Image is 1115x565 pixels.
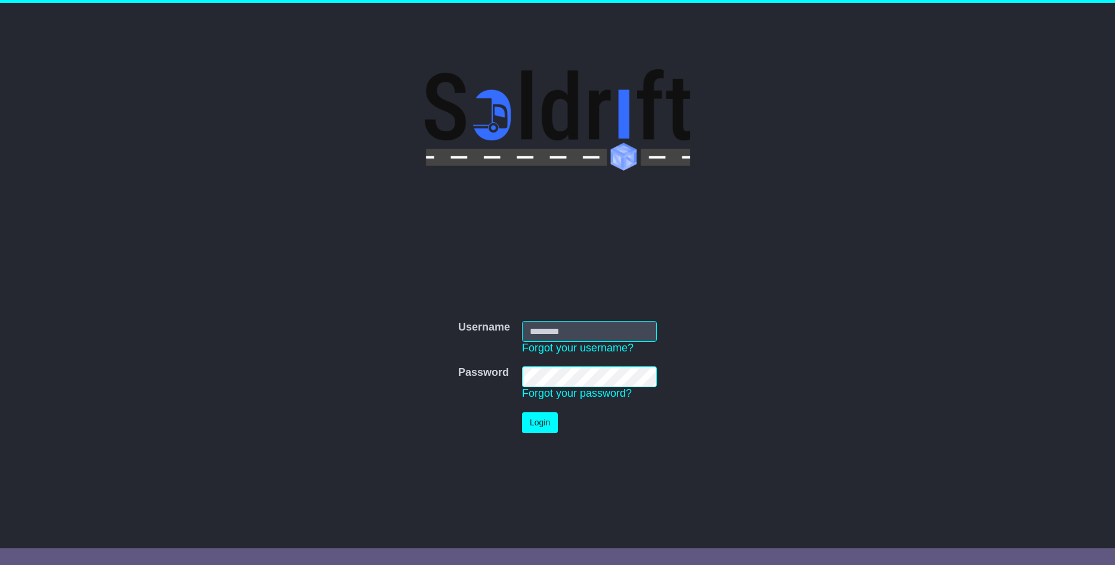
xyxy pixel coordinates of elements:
button: Login [522,412,558,433]
a: Forgot your username? [522,342,634,354]
label: Password [458,366,509,379]
img: Soldrift Pty Ltd [425,69,690,171]
a: Forgot your password? [522,387,632,399]
label: Username [458,321,510,334]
